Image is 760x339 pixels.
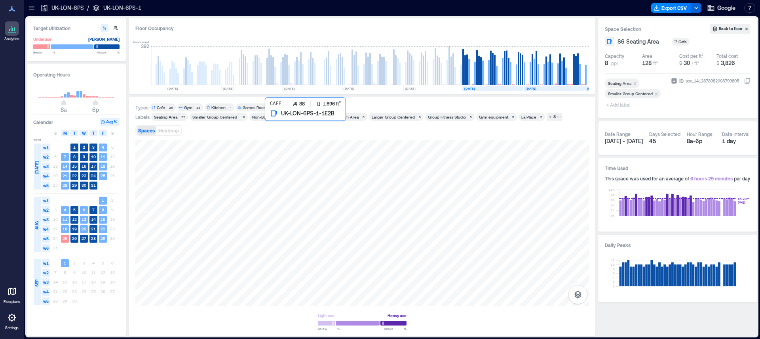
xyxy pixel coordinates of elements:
text: [DATE] [587,86,598,90]
span: Above % [384,326,407,331]
text: 15 [101,217,105,222]
text: 13 [82,217,86,222]
div: Remove Seating Area [631,80,639,86]
div: Smaller Group Centered [608,91,653,96]
h3: Space Selection [605,25,710,33]
a: Analytics [2,19,22,44]
text: 23 [82,173,86,178]
div: 6 [361,115,366,119]
text: 22 [101,226,105,231]
div: Seating Area [154,114,177,120]
span: ID [679,77,684,85]
span: w6 [42,244,50,252]
span: S6 Seating Area [617,38,659,46]
div: Area [642,53,652,59]
div: Gym Activity Area [293,114,325,120]
div: Capacity [605,53,624,59]
div: La Place [521,114,536,120]
text: 14 [63,164,67,169]
text: 21 [63,173,67,178]
tspan: 6 [613,271,615,275]
a: Settings [2,308,21,333]
text: 15 [72,164,77,169]
text: 19 [72,226,77,231]
div: 1 [270,105,274,110]
span: [DATE] - [DATE] [605,138,643,144]
span: 2025 [33,138,41,142]
text: [DATE] [405,86,416,90]
text: 8 [73,154,76,159]
text: 18 [63,226,67,231]
div: 8a - 6p [687,137,716,145]
div: 11 [328,115,334,119]
div: 8 [552,113,557,121]
text: 17 [91,164,96,169]
div: Days Selected [649,131,680,137]
text: 31 [91,183,96,188]
span: w2 [42,153,50,161]
span: 128 [642,59,652,66]
div: Group Fitness Studio [428,114,466,120]
span: M [63,130,67,136]
button: S6 Seating Area [617,38,669,46]
tspan: 0h [611,214,615,218]
tspan: 0 [613,284,615,288]
text: [DATE] [344,86,354,90]
span: w3 [42,163,50,170]
text: 11 [101,154,105,159]
div: 1 day [722,137,751,145]
span: ppl [611,60,618,66]
div: Larger Group Centered [372,114,415,120]
text: 29 [72,183,77,188]
div: 45 [649,137,680,145]
tspan: 10h [609,188,615,192]
div: Non-Bookable [252,114,278,120]
text: 12 [72,217,77,222]
span: T [73,130,76,136]
text: 1 [102,198,104,203]
text: [DATE] [526,86,536,90]
text: 1 [64,260,66,265]
tspan: 8h [611,193,615,197]
div: 13 [280,115,287,119]
div: Gym equipment [479,114,508,120]
p: UK-LON-6PS [51,4,84,12]
span: w2 [42,206,50,214]
text: 29 [101,236,105,241]
div: Cost per ft² [679,53,703,59]
span: w4 [42,172,50,180]
span: Spaces [138,128,155,133]
p: Analytics [4,36,19,41]
text: 30 [82,183,86,188]
span: 30 [684,59,690,66]
span: Heatmap [159,128,179,133]
span: Below % [33,50,55,55]
text: [DATE] [167,86,178,90]
span: 6 hours 29 minutes [690,176,733,181]
div: Floor Occupancy [135,24,589,32]
text: 5 [73,207,76,212]
text: 6 [83,207,85,212]
tspan: 8 [613,267,615,271]
span: S [111,130,114,136]
text: 4 [64,207,66,212]
text: 21 [91,226,96,231]
text: 2 [83,145,85,149]
span: [DATE] [34,161,40,174]
text: 3 [92,145,95,149]
span: / ft² [692,60,699,66]
div: 26 [167,105,174,110]
div: This space was used for an average of per day [605,175,750,182]
h3: Target Utilization [33,24,120,32]
text: 18 [101,164,105,169]
div: Hour Range [687,131,712,137]
div: Heavy use [388,312,407,320]
span: W [82,130,86,136]
button: 8 [547,113,562,121]
span: w3 [42,216,50,224]
text: 25 [101,173,105,178]
div: Light use [318,312,334,320]
button: Google [705,2,738,14]
div: Data Interval [722,131,750,137]
button: Avg % [100,118,120,126]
